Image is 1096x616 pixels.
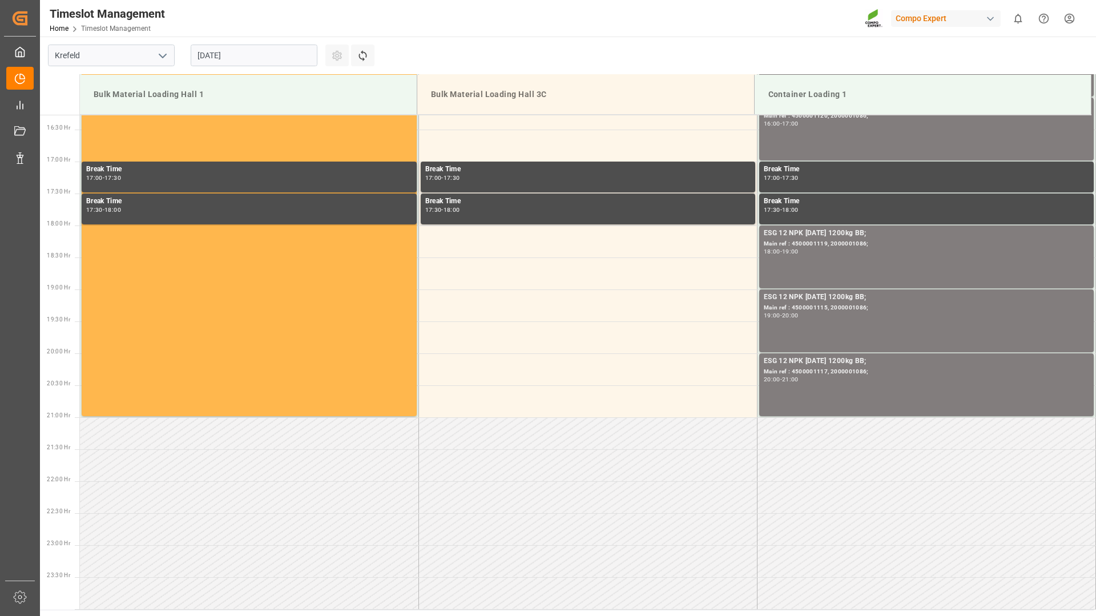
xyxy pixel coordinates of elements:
[426,84,745,105] div: Bulk Material Loading Hall 3C
[86,196,412,207] div: Break Time
[764,249,780,254] div: 18:00
[103,207,104,212] div: -
[47,220,70,227] span: 18:00 Hr
[425,175,442,180] div: 17:00
[47,252,70,259] span: 18:30 Hr
[764,377,780,382] div: 20:00
[764,367,1089,377] div: Main ref : 4500001117, 2000001086;
[47,348,70,355] span: 20:00 Hr
[764,84,1082,105] div: Container Loading 1
[47,188,70,195] span: 17:30 Hr
[103,175,104,180] div: -
[444,207,460,212] div: 18:00
[764,356,1089,367] div: ESG 12 NPK [DATE] 1200kg BB;
[47,316,70,323] span: 19:30 Hr
[782,313,799,318] div: 20:00
[764,228,1089,239] div: ESG 12 NPK [DATE] 1200kg BB;
[50,25,68,33] a: Home
[104,175,121,180] div: 17:30
[86,164,412,175] div: Break Time
[86,207,103,212] div: 17:30
[782,207,799,212] div: 18:00
[86,175,103,180] div: 17:00
[47,476,70,482] span: 22:00 Hr
[780,175,782,180] div: -
[47,284,70,291] span: 19:00 Hr
[764,313,780,318] div: 19:00
[191,45,317,66] input: DD.MM.YYYY
[782,249,799,254] div: 19:00
[47,508,70,514] span: 22:30 Hr
[891,7,1005,29] button: Compo Expert
[1005,6,1031,31] button: show 0 new notifications
[89,84,408,105] div: Bulk Material Loading Hall 1
[780,377,782,382] div: -
[47,124,70,131] span: 16:30 Hr
[764,303,1089,313] div: Main ref : 4500001115, 2000001086;
[50,5,165,22] div: Timeslot Management
[764,164,1089,175] div: Break Time
[780,313,782,318] div: -
[764,239,1089,249] div: Main ref : 4500001119, 2000001086;
[47,380,70,386] span: 20:30 Hr
[441,207,443,212] div: -
[47,540,70,546] span: 23:00 Hr
[444,175,460,180] div: 17:30
[780,207,782,212] div: -
[782,377,799,382] div: 21:00
[782,121,799,126] div: 17:00
[47,412,70,418] span: 21:00 Hr
[441,175,443,180] div: -
[891,10,1001,27] div: Compo Expert
[764,175,780,180] div: 17:00
[47,156,70,163] span: 17:00 Hr
[47,572,70,578] span: 23:30 Hr
[1031,6,1057,31] button: Help Center
[425,207,442,212] div: 17:30
[425,164,751,175] div: Break Time
[425,196,751,207] div: Break Time
[764,196,1089,207] div: Break Time
[780,249,782,254] div: -
[865,9,883,29] img: Screenshot%202023-09-29%20at%2010.02.21.png_1712312052.png
[764,207,780,212] div: 17:30
[154,47,171,65] button: open menu
[764,292,1089,303] div: ESG 12 NPK [DATE] 1200kg BB;
[104,207,121,212] div: 18:00
[782,175,799,180] div: 17:30
[764,121,780,126] div: 16:00
[780,121,782,126] div: -
[48,45,175,66] input: Type to search/select
[47,444,70,450] span: 21:30 Hr
[764,111,1089,121] div: Main ref : 4500001120, 2000001086;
